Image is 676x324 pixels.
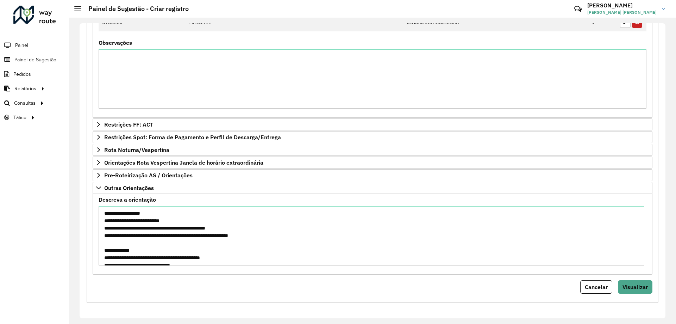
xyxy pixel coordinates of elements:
span: Pedidos [13,71,31,78]
span: Restrições FF: ACT [104,122,153,127]
a: Pre-Roteirização AS / Orientações [93,169,652,181]
label: Descreva a orientação [99,195,156,204]
h3: [PERSON_NAME] [587,2,657,9]
span: Rota Noturna/Vespertina [104,147,169,153]
a: Contato Rápido [570,1,586,17]
span: Visualizar [622,283,648,291]
span: Relatórios [14,85,36,92]
span: Consultas [14,99,36,107]
button: Cancelar [580,280,612,294]
span: Cancelar [585,283,608,291]
h2: Painel de Sugestão - Criar registro [81,5,189,13]
a: Outras Orientações [93,182,652,194]
button: Visualizar [618,280,652,294]
label: Observações [99,38,132,47]
span: Tático [13,114,26,121]
span: Restrições Spot: Forma de Pagamento e Perfil de Descarga/Entrega [104,134,281,140]
a: Orientações Rota Vespertina Janela de horário extraordinária [93,157,652,169]
span: Orientações Rota Vespertina Janela de horário extraordinária [104,160,263,165]
a: Restrições Spot: Forma de Pagamento e Perfil de Descarga/Entrega [93,131,652,143]
div: Outras Orientações [93,194,652,275]
a: Restrições FF: ACT [93,118,652,130]
span: Painel de Sugestão [14,56,56,63]
span: Pre-Roteirização AS / Orientações [104,172,193,178]
span: Outras Orientações [104,185,154,191]
span: [PERSON_NAME] [PERSON_NAME] [587,9,657,16]
span: Painel [15,42,28,49]
a: Rota Noturna/Vespertina [93,144,652,156]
